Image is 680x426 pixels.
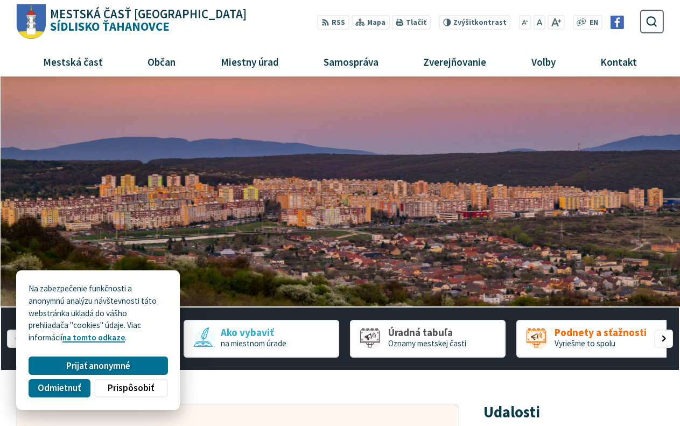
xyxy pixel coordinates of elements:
[527,47,559,76] span: Voľby
[319,47,382,76] span: Samospráva
[453,18,507,27] span: kontrast
[516,320,672,358] a: Podnety a sťažnosti Vyriešme to spolu
[16,4,246,39] a: Logo Sídlisko Ťahanovce, prejsť na domovskú stránku.
[317,15,349,30] a: RSS
[597,47,641,76] span: Kontakt
[39,47,107,76] span: Mestská časť
[534,15,545,30] button: Nastaviť pôvodnú veľkosť písma
[305,47,397,76] a: Samospráva
[332,17,345,29] span: RSS
[405,47,504,76] a: Zverejňovanie
[216,47,283,76] span: Miestny úrad
[221,327,286,338] span: Ako vybaviť
[453,18,474,27] span: Zvýšiť
[50,8,247,20] span: Mestská časť [GEOGRAPHIC_DATA]
[419,47,490,76] span: Zverejňovanie
[29,357,167,375] button: Prijať anonymné
[519,15,532,30] button: Zmenšiť veľkosť písma
[586,17,601,29] a: EN
[29,379,90,397] button: Odmietnuť
[62,332,125,343] a: na tomto odkaze
[406,18,426,27] span: Tlačiť
[144,47,180,76] span: Občan
[108,382,154,394] span: Prispôsobiť
[66,360,130,372] span: Prijať anonymné
[483,404,540,421] h3: Udalosti
[350,320,506,358] a: Úradná tabuľa Oznamy mestskej časti
[25,47,121,76] a: Mestská časť
[388,327,466,338] span: Úradná tabuľa
[184,320,339,358] a: Ako vybaviť na miestnom úrade
[388,338,466,348] span: Oznamy mestskej časti
[555,338,615,348] span: Vyriešme to spolu
[513,47,574,76] a: Voľby
[94,379,167,397] button: Prispôsobiť
[611,16,624,29] img: Prejsť na Facebook stránku
[548,15,564,30] button: Zväčšiť veľkosť písma
[516,320,672,358] div: 4 / 5
[582,47,655,76] a: Kontakt
[129,47,194,76] a: Občan
[38,382,81,394] span: Odmietnuť
[7,330,25,348] div: Predošlý slajd
[590,17,598,29] span: EN
[29,283,167,344] p: Na zabezpečenie funkčnosti a anonymnú analýzu návštevnosti táto webstránka ukladá do vášho prehli...
[351,15,389,30] a: Mapa
[555,327,647,338] span: Podnety a sťažnosti
[184,320,339,358] div: 2 / 5
[46,8,247,33] h1: Sídlisko Ťahanovce
[654,330,672,348] div: Nasledujúci slajd
[350,320,506,358] div: 3 / 5
[16,4,46,39] img: Prejsť na domovskú stránku
[439,15,510,30] button: Zvýšiťkontrast
[391,15,430,30] button: Tlačiť
[202,47,297,76] a: Miestny úrad
[367,17,385,29] span: Mapa
[221,338,286,348] span: na miestnom úrade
